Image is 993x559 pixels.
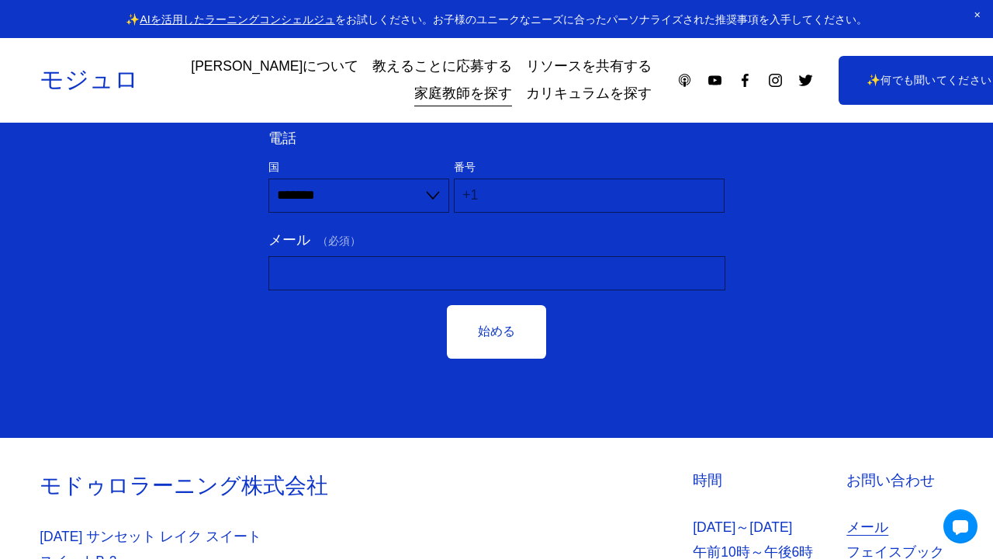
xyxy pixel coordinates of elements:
[191,53,358,80] a: [PERSON_NAME]について
[707,72,723,89] a: ユーチューブ
[447,305,547,359] button: 始める
[40,66,139,93] a: モジュロ
[268,157,449,179] div: 国
[846,470,953,491] h4: お問い合わせ
[676,72,693,89] a: Apple Podcast
[372,53,512,80] a: 教えることに応募する
[737,72,753,89] a: フェイスブック
[317,231,361,251] span: （必須）
[268,228,310,253] span: メール
[798,72,814,89] a: ツイッター
[454,157,725,179] div: 番号
[140,13,335,26] a: AIを活用したラーニングコンシェルジュ
[526,80,652,107] a: カリキュラムを探す
[693,470,838,491] h4: 時間
[767,72,784,89] a: インスタグラム
[40,470,492,500] h3: モドゥロラーニング株式会社
[526,53,652,80] a: リソースを共有する
[846,516,888,540] a: メール
[414,80,512,107] a: 家庭教師を探す
[268,127,296,151] span: 電話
